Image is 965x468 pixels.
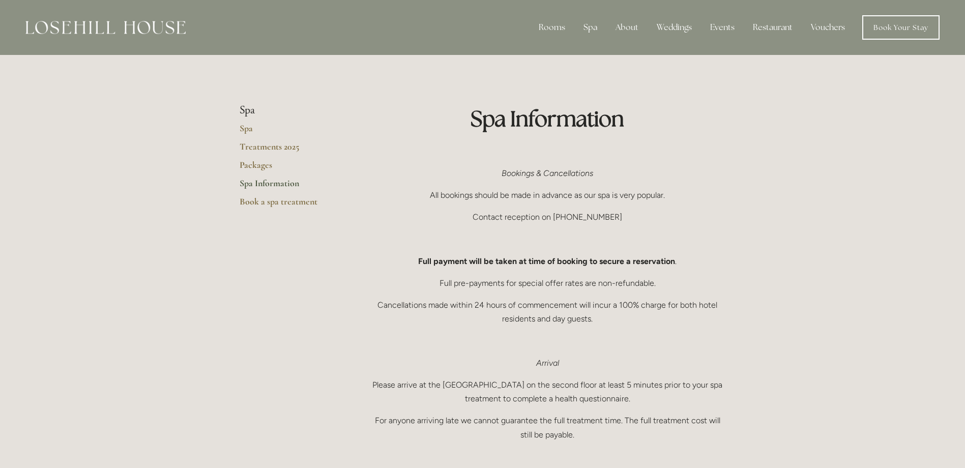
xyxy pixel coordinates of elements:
[240,196,337,214] a: Book a spa treatment
[369,298,726,326] p: Cancellations made within 24 hours of commencement will incur a 100% charge for both hotel reside...
[369,188,726,202] p: All bookings should be made in advance as our spa is very popular.
[369,276,726,290] p: Full pre-payments for special offer rates are non-refundable.
[607,17,647,38] div: About
[240,123,337,141] a: Spa
[418,256,675,266] strong: Full payment will be taken at time of booking to secure a reservation
[536,358,559,368] em: Arrival
[369,210,726,224] p: Contact reception on [PHONE_NUMBER]
[502,168,593,178] em: Bookings & Cancellations
[649,17,700,38] div: Weddings
[240,104,337,117] li: Spa
[369,378,726,405] p: Please arrive at the [GEOGRAPHIC_DATA] on the second floor at least 5 minutes prior to your spa t...
[745,17,801,38] div: Restaurant
[369,414,726,441] p: For anyone arriving late we cannot guarantee the full treatment time. The full treatment cost wil...
[471,105,624,132] strong: Spa Information
[803,17,853,38] a: Vouchers
[531,17,573,38] div: Rooms
[575,17,605,38] div: Spa
[369,254,726,268] p: .
[240,159,337,178] a: Packages
[862,15,940,40] a: Book Your Stay
[702,17,743,38] div: Events
[25,21,186,34] img: Losehill House
[240,141,337,159] a: Treatments 2025
[240,178,337,196] a: Spa Information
